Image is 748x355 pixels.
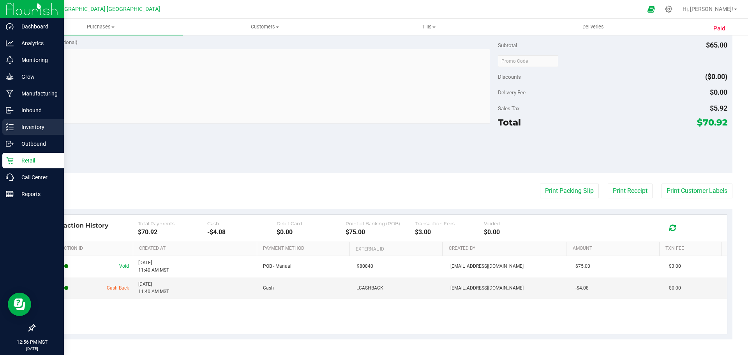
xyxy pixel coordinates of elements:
[138,228,207,236] div: $70.92
[450,263,524,270] span: [EMAIL_ADDRESS][DOMAIN_NAME]
[263,245,347,252] a: Payment Method
[14,72,60,81] p: Grow
[498,89,526,95] span: Delivery Fee
[263,263,291,270] span: POB - Manual
[575,263,590,270] span: $75.00
[346,228,415,236] div: $75.00
[346,221,415,226] div: Point of Banking (POB)
[498,105,520,111] span: Sales Tax
[14,173,60,182] p: Call Center
[6,140,14,148] inline-svg: Outbound
[540,184,599,198] button: Print Packing Slip
[183,19,347,35] a: Customers
[4,339,60,346] p: 12:56 PM MST
[23,6,160,12] span: [US_STATE][GEOGRAPHIC_DATA] [GEOGRAPHIC_DATA]
[511,19,675,35] a: Deliveries
[498,55,558,67] input: Promo Code
[573,245,656,252] a: Amount
[47,284,68,292] span: 10651
[6,23,14,30] inline-svg: Dashboard
[46,245,130,252] a: Transaction ID
[8,293,31,316] iframe: Resource center
[4,346,60,351] p: [DATE]
[6,39,14,47] inline-svg: Analytics
[6,173,14,181] inline-svg: Call Center
[710,104,727,112] span: $5.92
[484,221,553,226] div: Voided
[14,139,60,148] p: Outbound
[138,259,169,274] span: [DATE] 11:40 AM MST
[6,190,14,198] inline-svg: Reports
[6,123,14,131] inline-svg: Inventory
[706,41,727,49] span: $65.00
[138,281,169,295] span: [DATE] 11:40 AM MST
[183,23,346,30] span: Customers
[107,284,129,292] span: Cash Back
[608,184,653,198] button: Print Receipt
[664,5,674,13] div: Manage settings
[277,221,346,226] div: Debit Card
[662,184,732,198] button: Print Customer Labels
[347,23,510,30] span: Tills
[6,90,14,97] inline-svg: Manufacturing
[357,284,383,292] span: _CASHBACK
[19,23,183,30] span: Purchases
[449,245,563,252] a: Created By
[349,242,442,256] th: External ID
[207,228,277,236] div: -$4.08
[498,70,521,84] span: Discounts
[575,284,589,292] span: -$4.08
[665,245,718,252] a: Txn Fee
[263,284,274,292] span: Cash
[415,221,484,226] div: Transaction Fees
[14,106,60,115] p: Inbound
[572,23,614,30] span: Deliveries
[697,117,727,128] span: $70.92
[484,228,553,236] div: $0.00
[642,2,660,17] span: Open Ecommerce Menu
[14,122,60,132] p: Inventory
[669,263,681,270] span: $3.00
[6,106,14,114] inline-svg: Inbound
[277,228,346,236] div: $0.00
[6,56,14,64] inline-svg: Monitoring
[498,42,517,48] span: Subtotal
[683,6,733,12] span: Hi, [PERSON_NAME]!
[14,55,60,65] p: Monitoring
[6,73,14,81] inline-svg: Grow
[14,156,60,165] p: Retail
[139,245,254,252] a: Created At
[119,263,129,270] span: Void
[357,263,373,270] span: 980840
[14,189,60,199] p: Reports
[14,89,60,98] p: Manufacturing
[6,157,14,164] inline-svg: Retail
[19,19,183,35] a: Purchases
[710,88,727,96] span: $0.00
[14,22,60,31] p: Dashboard
[207,221,277,226] div: Cash
[415,228,484,236] div: $3.00
[713,24,725,33] span: Paid
[498,117,521,128] span: Total
[138,221,207,226] div: Total Payments
[47,263,68,270] span: 10650
[347,19,511,35] a: Tills
[669,284,681,292] span: $0.00
[450,284,524,292] span: [EMAIL_ADDRESS][DOMAIN_NAME]
[14,39,60,48] p: Analytics
[705,72,727,81] span: ($0.00)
